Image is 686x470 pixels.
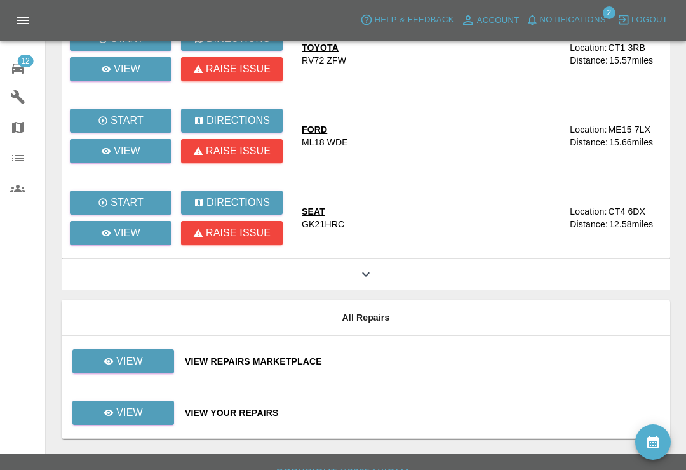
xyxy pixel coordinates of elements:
span: Logout [631,13,668,27]
p: View [114,62,140,77]
span: Notifications [540,13,606,27]
div: TOYOTA [302,41,346,54]
button: availability [635,424,671,460]
button: Raise issue [181,139,283,163]
button: Start [70,191,171,215]
button: Raise issue [181,57,283,81]
div: Location: [570,41,607,54]
div: 15.66 miles [609,136,660,149]
p: Start [111,195,144,210]
a: Account [457,10,523,30]
span: 2 [603,6,615,19]
button: Directions [181,191,283,215]
a: View [72,349,174,373]
p: Raise issue [206,62,271,77]
p: Start [111,113,144,128]
button: Logout [614,10,671,30]
span: Help & Feedback [374,13,454,27]
a: Location:CT4 6DXDistance:12.58miles [570,205,660,231]
p: View [116,354,143,369]
div: Distance: [570,54,608,67]
p: View [114,225,140,241]
div: RV72 ZFW [302,54,346,67]
button: Directions [181,109,283,133]
div: Distance: [570,218,608,231]
div: 12.58 miles [609,218,660,231]
a: TOYOTARV72 ZFW [302,41,560,67]
button: Open drawer [8,5,38,36]
a: FORDML18 WDE [302,123,560,149]
button: Start [70,109,171,133]
div: FORD [302,123,348,136]
div: ME15 7LX [608,123,650,136]
p: Raise issue [206,144,271,159]
a: View [70,221,171,245]
div: Distance: [570,136,608,149]
div: CT1 3RB [608,41,645,54]
span: 12 [17,55,33,67]
a: View Repairs Marketplace [185,355,660,368]
p: View [116,405,143,420]
div: GK21HRC [302,218,344,231]
p: Directions [206,195,270,210]
div: Location: [570,205,607,218]
p: Raise issue [206,225,271,241]
button: Help & Feedback [357,10,457,30]
div: Location: [570,123,607,136]
a: View [70,139,171,163]
button: Raise issue [181,221,283,245]
th: All Repairs [62,300,670,336]
span: Account [477,13,520,28]
a: View [72,401,174,425]
a: Location:CT1 3RBDistance:15.57miles [570,41,660,67]
a: View [70,57,171,81]
button: Notifications [523,10,609,30]
p: Directions [206,113,270,128]
a: SEATGK21HRC [302,205,560,231]
div: 15.57 miles [609,54,660,67]
a: View Your Repairs [185,406,660,419]
a: Location:ME15 7LXDistance:15.66miles [570,123,660,149]
div: SEAT [302,205,344,218]
p: View [114,144,140,159]
div: CT4 6DX [608,205,645,218]
div: ML18 WDE [302,136,348,149]
a: View [72,407,175,417]
a: View [72,356,175,366]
